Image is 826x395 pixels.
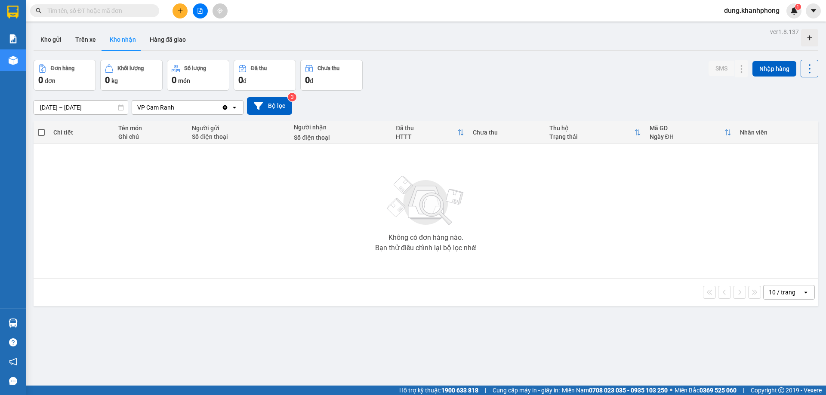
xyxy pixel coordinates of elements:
button: Đơn hàng0đơn [34,60,96,91]
div: Chưa thu [473,129,541,136]
span: 0 [38,75,43,85]
span: aim [217,8,223,14]
div: ver 1.8.137 [770,27,799,37]
strong: 0369 525 060 [700,387,737,394]
img: warehouse-icon [9,318,18,328]
svg: open [231,104,238,111]
span: 0 [238,75,243,85]
div: Đã thu [396,125,457,132]
button: Kho gửi [34,29,68,50]
th: Toggle SortBy [645,121,736,144]
button: Hàng đã giao [143,29,193,50]
button: Chưa thu0đ [300,60,363,91]
input: Selected VP Cam Ranh. [175,103,176,112]
div: Nhân viên [740,129,814,136]
span: kg [111,77,118,84]
button: Nhập hàng [752,61,796,77]
span: file-add [197,8,203,14]
span: | [485,386,486,395]
span: món [178,77,190,84]
span: Miền Bắc [675,386,737,395]
span: copyright [778,387,784,393]
span: đơn [45,77,55,84]
svg: open [802,289,809,296]
span: plus [177,8,183,14]
strong: 1900 633 818 [441,387,478,394]
span: ⚪️ [670,389,672,392]
th: Toggle SortBy [545,121,645,144]
span: Miền Nam [562,386,668,395]
img: warehouse-icon [9,56,18,65]
button: plus [173,3,188,18]
div: Chi tiết [53,129,110,136]
span: search [36,8,42,14]
div: Không có đơn hàng nào. [388,234,463,241]
input: Tìm tên, số ĐT hoặc mã đơn [47,6,149,15]
input: Select a date range. [34,101,128,114]
button: Khối lượng0kg [100,60,163,91]
div: Khối lượng [117,65,144,71]
img: solution-icon [9,34,18,43]
div: Tên món [118,125,183,132]
span: Hỗ trợ kỹ thuật: [399,386,478,395]
button: Kho nhận [103,29,143,50]
div: Số điện thoại [294,134,387,141]
img: logo-vxr [7,6,18,18]
img: icon-new-feature [790,7,798,15]
div: Trạng thái [549,133,634,140]
span: 0 [172,75,176,85]
img: svg+xml;base64,PHN2ZyBjbGFzcz0ibGlzdC1wbHVnX19zdmciIHhtbG5zPSJodHRwOi8vd3d3LnczLm9yZy8yMDAwL3N2Zy... [383,171,469,231]
div: Đơn hàng [51,65,74,71]
button: aim [213,3,228,18]
div: Thu hộ [549,125,634,132]
strong: 0708 023 035 - 0935 103 250 [589,387,668,394]
div: Ghi chú [118,133,183,140]
div: Người nhận [294,124,387,131]
div: Mã GD [650,125,724,132]
button: caret-down [806,3,821,18]
div: Ngày ĐH [650,133,724,140]
div: Người gửi [192,125,285,132]
sup: 1 [795,4,801,10]
div: HTTT [396,133,457,140]
span: dung.khanhphong [717,5,786,16]
button: Bộ lọc [247,97,292,115]
button: SMS [709,61,734,76]
div: Tạo kho hàng mới [801,29,818,46]
button: Trên xe [68,29,103,50]
span: message [9,377,17,385]
div: VP Cam Ranh [137,103,174,112]
sup: 3 [288,93,296,101]
span: notification [9,358,17,366]
th: Toggle SortBy [391,121,468,144]
span: 0 [305,75,310,85]
div: Bạn thử điều chỉnh lại bộ lọc nhé! [375,245,477,251]
div: Số điện thoại [192,133,285,140]
span: 1 [796,4,799,10]
span: đ [310,77,313,84]
span: caret-down [810,7,817,15]
span: 0 [105,75,110,85]
span: | [743,386,744,395]
div: Chưa thu [317,65,339,71]
span: Cung cấp máy in - giấy in: [493,386,560,395]
button: Đã thu0đ [234,60,296,91]
svg: Clear value [222,104,228,111]
div: Số lượng [184,65,206,71]
button: Số lượng0món [167,60,229,91]
div: 10 / trang [769,288,795,297]
button: file-add [193,3,208,18]
span: đ [243,77,247,84]
span: question-circle [9,338,17,346]
div: Đã thu [251,65,267,71]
